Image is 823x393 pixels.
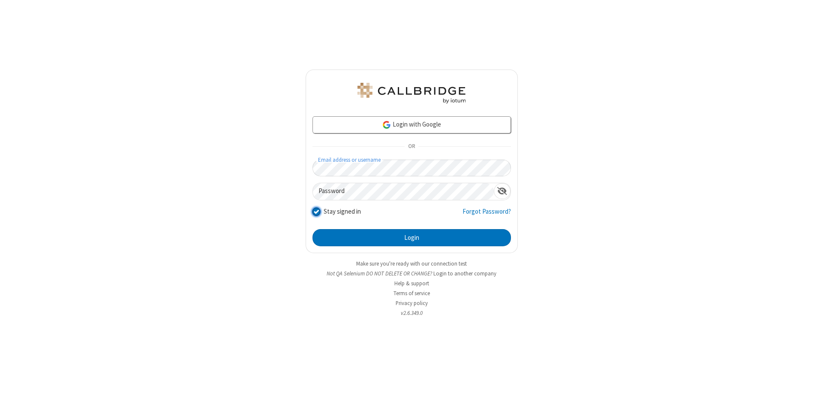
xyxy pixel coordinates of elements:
input: Password [313,183,494,200]
a: Help & support [394,280,429,287]
img: QA Selenium DO NOT DELETE OR CHANGE [356,83,467,103]
li: Not QA Selenium DO NOT DELETE OR CHANGE? [306,269,518,278]
img: google-icon.png [382,120,391,130]
input: Email address or username [312,160,511,176]
a: Terms of service [393,290,430,297]
div: Show password [494,183,511,199]
label: Stay signed in [324,207,361,217]
a: Login with Google [312,116,511,133]
li: v2.6.349.0 [306,309,518,317]
button: Login to another company [433,269,496,278]
a: Make sure you're ready with our connection test [356,260,467,267]
a: Privacy policy [396,299,428,307]
button: Login [312,229,511,246]
a: Forgot Password? [463,207,511,223]
span: OR [405,141,418,153]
